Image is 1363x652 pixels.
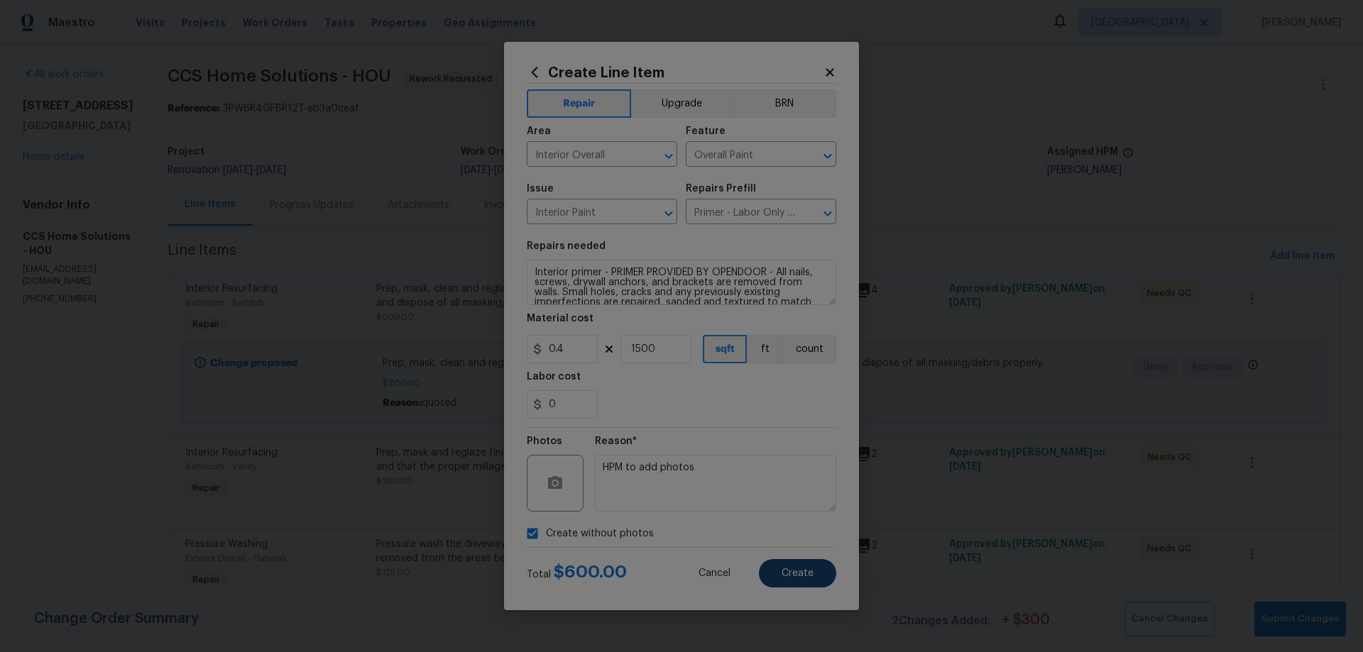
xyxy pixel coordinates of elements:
h5: Repairs needed [527,241,606,251]
h5: Issue [527,184,554,194]
textarea: HPM to add photos [595,455,836,512]
button: Open [659,204,679,223]
button: BRN [732,89,836,118]
button: Open [818,146,838,166]
span: $ 600.00 [554,563,627,580]
h5: Area [527,126,551,136]
span: Cancel [699,568,730,579]
span: Create without photos [546,526,654,541]
h2: Create Line Item [527,65,823,80]
button: Open [659,146,679,166]
button: Upgrade [631,89,733,118]
h5: Photos [527,436,562,446]
h5: Labor cost [527,372,581,382]
button: Open [818,204,838,223]
h5: Reason* [595,436,637,446]
button: Repair [527,89,631,118]
button: sqft [703,335,747,363]
textarea: Interior primer - PRIMER PROVIDED BY OPENDOOR - All nails, screws, drywall anchors, and brackets ... [527,260,836,305]
button: count [783,335,836,363]
span: Create [782,568,814,579]
h5: Material cost [527,314,593,324]
h5: Feature [686,126,726,136]
button: Cancel [676,559,753,587]
button: ft [747,335,783,363]
button: Create [759,559,836,587]
div: Total [527,565,627,582]
h5: Repairs Prefill [686,184,756,194]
